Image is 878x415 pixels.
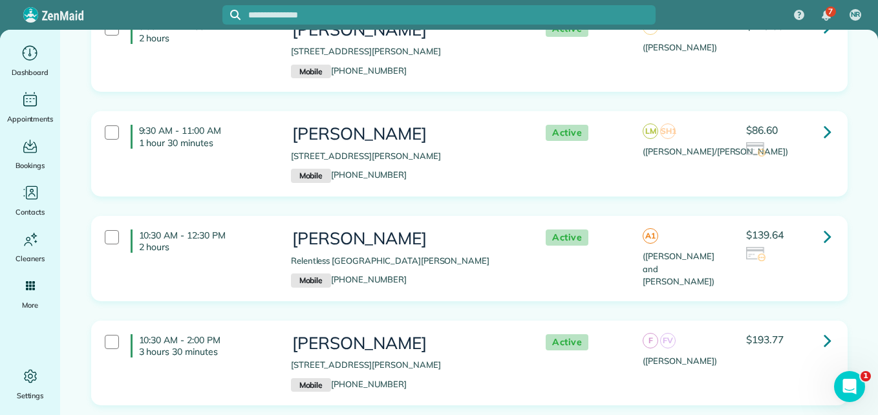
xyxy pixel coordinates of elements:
small: Mobile [291,378,331,392]
small: Mobile [291,273,331,288]
svg: Focus search [230,10,241,20]
span: Bookings [16,159,45,172]
span: More [22,299,38,312]
small: Mobile [291,65,331,79]
a: Contacts [5,182,55,218]
h4: 9:00 AM - 11:00 AM [131,21,272,44]
span: F [643,333,658,348]
span: SH1 [660,123,676,139]
h3: [PERSON_NAME] [291,125,520,144]
span: Active [546,334,588,350]
a: Settings [5,366,55,402]
a: Mobile[PHONE_NUMBER] [291,274,407,284]
a: Appointments [5,89,55,125]
span: Contacts [16,206,45,218]
span: ([PERSON_NAME]) [643,42,716,52]
div: 7 unread notifications [813,1,840,30]
p: 3 hours 30 minutes [139,346,272,357]
span: Active [546,229,588,246]
span: 1 [861,371,871,381]
p: [STREET_ADDRESS][PERSON_NAME] [291,150,520,163]
p: [STREET_ADDRESS][PERSON_NAME] [291,359,520,372]
a: Mobile[PHONE_NUMBER] [291,169,407,180]
p: Relentless [GEOGRAPHIC_DATA][PERSON_NAME] [291,255,520,268]
a: Mobile[PHONE_NUMBER] [291,379,407,389]
span: $139.64 [746,228,784,241]
span: A1 [643,228,658,244]
span: ([PERSON_NAME]/[PERSON_NAME]) [643,146,788,156]
small: Mobile [291,169,331,183]
span: ([PERSON_NAME]) [643,356,716,366]
iframe: Intercom live chat [834,371,865,402]
span: ([PERSON_NAME] and [PERSON_NAME]) [643,251,714,286]
h4: 9:30 AM - 11:00 AM [131,125,272,148]
a: Cleaners [5,229,55,265]
a: Dashboard [5,43,55,79]
p: 2 hours [139,32,272,44]
h4: 10:30 AM - 2:00 PM [131,334,272,357]
h3: [PERSON_NAME] [291,334,520,353]
img: icon_credit_card_pending-41e5954b2efd6394fbb666fe25ca4cc3c29f829ff622ab2f2d4e48a48e744985.png [746,247,766,261]
button: Focus search [222,10,241,20]
span: Cleaners [16,252,45,265]
span: Dashboard [12,66,48,79]
span: $86.60 [746,123,778,136]
p: 2 hours [139,241,272,253]
span: FV [660,333,676,348]
h4: 10:30 AM - 12:30 PM [131,229,272,253]
p: 1 hour 30 minutes [139,137,272,149]
span: NR [851,10,861,20]
h3: [PERSON_NAME] [291,21,520,39]
span: 7 [828,6,833,17]
p: [STREET_ADDRESS][PERSON_NAME] [291,45,520,58]
a: Mobile[PHONE_NUMBER] [291,65,407,76]
span: Active [546,125,588,141]
h3: [PERSON_NAME] [291,229,520,248]
span: Appointments [7,112,54,125]
img: icon_credit_card_pending-41e5954b2efd6394fbb666fe25ca4cc3c29f829ff622ab2f2d4e48a48e744985.png [746,142,766,156]
a: Bookings [5,136,55,172]
span: LM [643,123,658,139]
span: Settings [17,389,44,402]
span: $193.77 [746,333,784,346]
